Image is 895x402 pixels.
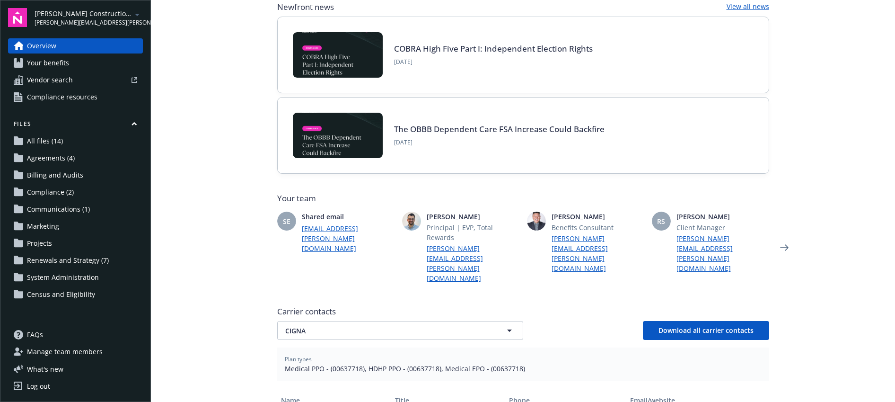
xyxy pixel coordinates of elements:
[27,168,83,183] span: Billing and Audits
[394,43,593,54] a: COBRA High Five Part I: Independent Election Rights
[27,379,50,394] div: Log out
[285,355,762,364] span: Plan types
[35,9,132,18] span: [PERSON_NAME] Construction Company
[35,8,143,27] button: [PERSON_NAME] Construction Company[PERSON_NAME][EMAIL_ADDRESS][PERSON_NAME][DOMAIN_NAME]arrowDrop...
[27,151,75,166] span: Agreements (4)
[8,55,143,71] a: Your benefits
[394,58,593,66] span: [DATE]
[427,223,519,242] span: Principal | EVP, Total Rewards
[27,38,56,54] span: Overview
[552,223,644,232] span: Benefits Consultant
[777,240,792,255] a: Next
[676,233,769,273] a: [PERSON_NAME][EMAIL_ADDRESS][PERSON_NAME][DOMAIN_NAME]
[394,124,605,134] a: The OBBB Dependent Care FSA Increase Could Backfire
[27,327,43,342] span: FAQs
[302,223,395,253] a: [EMAIL_ADDRESS][PERSON_NAME][DOMAIN_NAME]
[8,364,79,374] button: What's new
[394,138,605,147] span: [DATE]
[27,219,59,234] span: Marketing
[8,134,143,149] a: All files (14)
[8,270,143,285] a: System Administration
[293,113,383,158] img: BLOG-Card Image - Compliance - OBBB Dep Care FSA - 08-01-25.jpg
[658,326,754,335] span: Download all carrier contacts
[527,212,546,231] img: photo
[727,1,769,13] a: View all news
[27,287,95,302] span: Census and Eligibility
[27,89,97,105] span: Compliance resources
[8,89,143,105] a: Compliance resources
[8,120,143,132] button: Files
[8,253,143,268] a: Renewals and Strategy (7)
[402,212,421,231] img: photo
[8,38,143,54] a: Overview
[27,72,73,88] span: Vendor search
[657,216,665,226] span: RS
[132,9,143,20] a: arrowDropDown
[643,321,769,340] button: Download all carrier contacts
[676,223,769,232] span: Client Manager
[277,321,523,340] button: CIGNA
[27,270,99,285] span: System Administration
[27,134,63,149] span: All files (14)
[552,233,644,273] a: [PERSON_NAME][EMAIL_ADDRESS][PERSON_NAME][DOMAIN_NAME]
[8,185,143,200] a: Compliance (2)
[427,243,519,283] a: [PERSON_NAME][EMAIL_ADDRESS][PERSON_NAME][DOMAIN_NAME]
[302,212,395,222] span: Shared email
[27,253,109,268] span: Renewals and Strategy (7)
[8,72,143,88] a: Vendor search
[27,364,63,374] span: What ' s new
[27,236,52,251] span: Projects
[8,236,143,251] a: Projects
[8,8,27,27] img: navigator-logo.svg
[27,202,90,217] span: Communications (1)
[552,212,644,222] span: [PERSON_NAME]
[283,216,290,226] span: SE
[277,193,769,204] span: Your team
[27,55,69,71] span: Your benefits
[277,306,769,317] span: Carrier contacts
[427,212,519,222] span: [PERSON_NAME]
[8,219,143,234] a: Marketing
[8,327,143,342] a: FAQs
[285,364,762,374] span: Medical PPO - (00637718), HDHP PPO - (00637718), Medical EPO - (00637718)
[293,32,383,78] img: BLOG-Card Image - Compliance - COBRA High Five Pt 1 07-18-25.jpg
[8,344,143,359] a: Manage team members
[27,185,74,200] span: Compliance (2)
[8,287,143,302] a: Census and Eligibility
[285,326,482,336] span: CIGNA
[35,18,132,27] span: [PERSON_NAME][EMAIL_ADDRESS][PERSON_NAME][DOMAIN_NAME]
[277,1,334,13] span: Newfront news
[8,202,143,217] a: Communications (1)
[27,344,103,359] span: Manage team members
[8,168,143,183] a: Billing and Audits
[8,151,143,166] a: Agreements (4)
[676,212,769,222] span: [PERSON_NAME]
